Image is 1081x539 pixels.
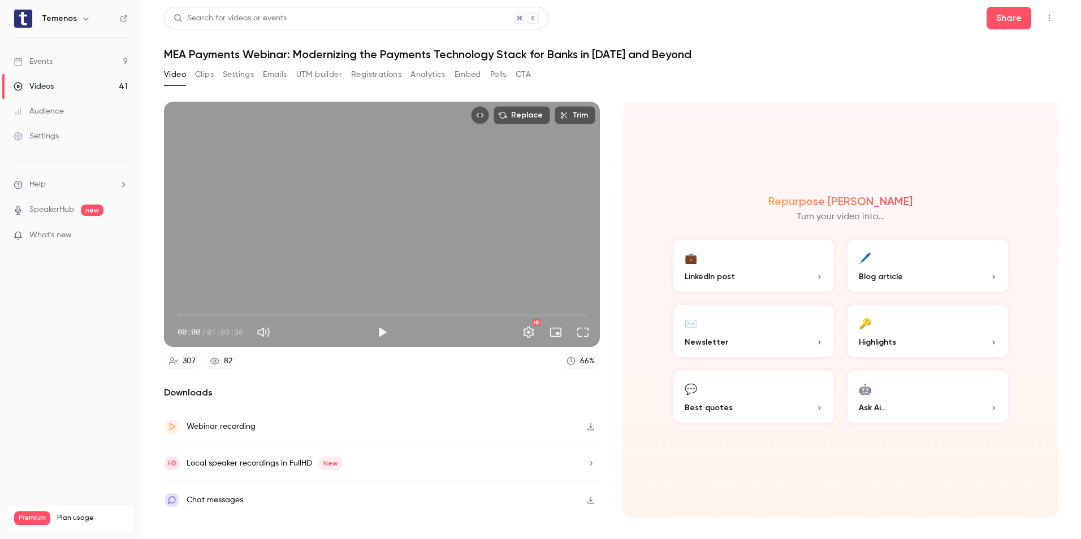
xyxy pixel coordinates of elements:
[14,131,59,142] div: Settings
[859,380,871,397] div: 🤖
[987,7,1031,29] button: Share
[845,303,1010,359] button: 🔑Highlights
[371,321,394,344] button: Play
[29,229,72,241] span: What's new
[544,321,567,344] button: Turn on miniplayer
[319,457,342,470] span: New
[517,321,540,344] button: Settings
[42,13,77,24] h6: Temenos
[351,66,401,84] button: Registrations
[797,210,885,224] p: Turn your video into...
[410,66,446,84] button: Analytics
[494,106,550,124] button: Replace
[471,106,489,124] button: Embed video
[183,355,196,367] div: 307
[164,386,600,399] h2: Downloads
[187,457,342,470] div: Local speaker recordings in FullHD
[187,420,256,433] div: Webinar recording
[572,321,594,344] button: Full screen
[14,10,32,28] img: Temenos
[671,237,836,294] button: 💼LinkedIn post
[195,66,214,84] button: Clips
[29,179,46,190] span: Help
[580,355,595,367] div: 66 %
[14,56,53,67] div: Events
[859,336,896,348] span: Highlights
[685,380,697,397] div: 💬
[685,271,735,282] span: LinkedIn post
[14,106,64,117] div: Audience
[201,326,206,338] span: /
[671,303,836,359] button: ✉️Newsletter
[296,66,342,84] button: UTM builder
[174,12,287,24] div: Search for videos or events
[455,66,481,84] button: Embed
[1040,9,1058,27] button: Top Bar Actions
[685,249,697,266] div: 💼
[205,354,237,369] a: 82
[187,493,243,507] div: Chat messages
[164,66,186,84] button: Video
[252,321,275,344] button: Mute
[29,204,74,216] a: SpeakerHub
[845,368,1010,425] button: 🤖Ask Ai...
[768,194,913,208] h2: Repurpose [PERSON_NAME]
[490,66,507,84] button: Polls
[207,326,243,338] span: 01:03:36
[561,354,600,369] a: 66%
[685,336,728,348] span: Newsletter
[516,66,531,84] button: CTA
[114,231,128,241] iframe: Noticeable Trigger
[223,66,254,84] button: Settings
[859,314,871,332] div: 🔑
[224,355,232,367] div: 82
[14,511,50,525] span: Premium
[164,354,201,369] a: 307
[533,319,540,326] div: HD
[263,66,287,84] button: Emails
[845,237,1010,294] button: 🖊️Blog article
[859,402,886,414] span: Ask Ai...
[178,326,243,338] div: 00:00
[81,205,103,216] span: new
[164,47,1058,61] h1: MEA Payments Webinar: Modernizing the Payments Technology Stack for Banks in [DATE] and Beyond
[57,514,127,523] span: Plan usage
[859,249,871,266] div: 🖊️
[555,106,595,124] button: Trim
[685,402,733,414] span: Best quotes
[14,179,128,190] li: help-dropdown-opener
[859,271,903,282] span: Blog article
[685,314,697,332] div: ✉️
[671,368,836,425] button: 💬Best quotes
[178,326,200,338] span: 00:00
[14,81,54,92] div: Videos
